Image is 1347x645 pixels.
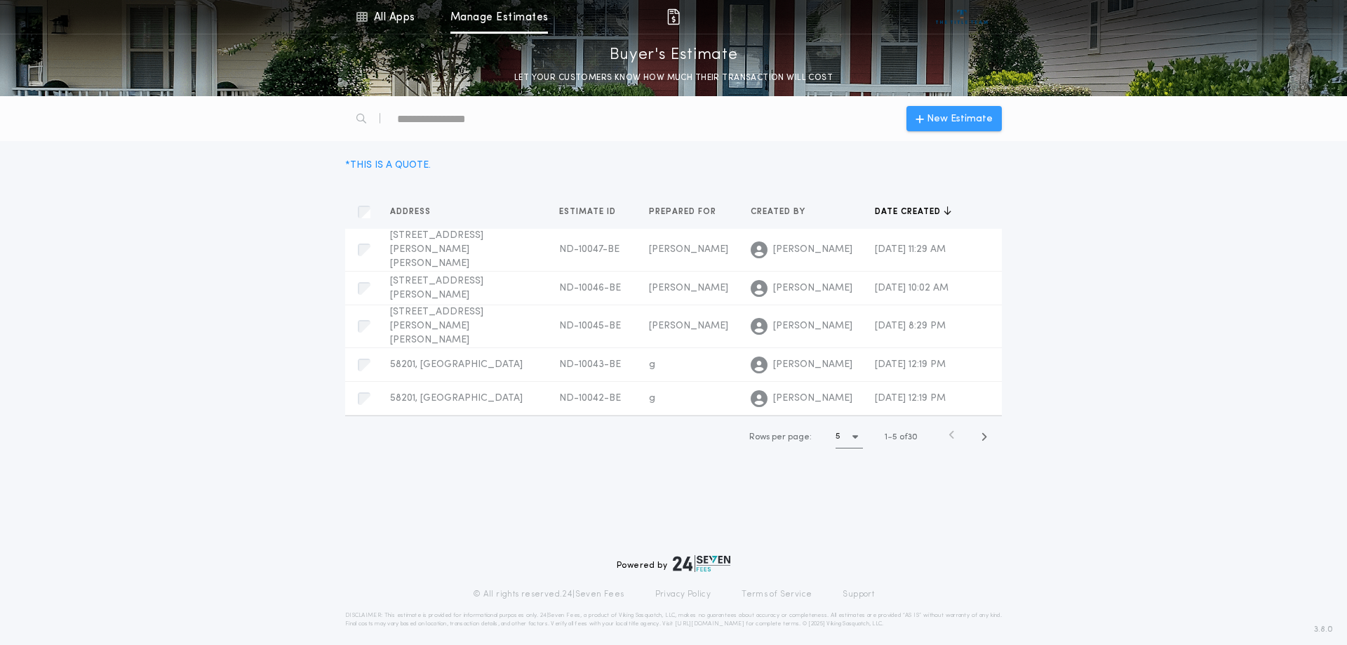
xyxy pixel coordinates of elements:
[390,359,523,370] span: 58201, [GEOGRAPHIC_DATA]
[899,431,918,444] span: of 30
[836,426,863,448] button: 5
[390,230,483,269] span: [STREET_ADDRESS][PERSON_NAME][PERSON_NAME]
[749,433,812,441] span: Rows per page:
[649,283,728,293] span: [PERSON_NAME]
[875,244,946,255] span: [DATE] 11:29 AM
[773,281,852,295] span: [PERSON_NAME]
[673,555,730,572] img: logo
[742,589,812,600] a: Terms of Service
[751,206,808,218] span: Created by
[559,205,626,219] button: Estimate ID
[892,433,897,441] span: 5
[875,359,946,370] span: [DATE] 12:19 PM
[649,393,655,404] span: g
[617,555,730,572] div: Powered by
[500,71,847,85] p: LET YOUR CUSTOMERS KNOW HOW MUCH THEIR TRANSACTION WILL COST
[390,206,434,218] span: Address
[559,283,621,293] span: ND-10046-BE
[649,244,728,255] span: [PERSON_NAME]
[875,321,946,331] span: [DATE] 8:29 PM
[649,321,728,331] span: [PERSON_NAME]
[559,244,619,255] span: ND-10047-BE
[927,112,993,126] span: New Estimate
[875,205,951,219] button: Date created
[936,10,989,24] img: vs-icon
[1314,623,1333,636] span: 3.8.0
[875,206,944,218] span: Date created
[843,589,874,600] a: Support
[390,276,483,300] span: [STREET_ADDRESS][PERSON_NAME]
[675,621,744,627] a: [URL][DOMAIN_NAME]
[875,393,946,404] span: [DATE] 12:19 PM
[559,321,621,331] span: ND-10045-BE
[345,611,1002,628] p: DISCLAIMER: This estimate is provided for informational purposes only. 24|Seven Fees, a product o...
[559,359,621,370] span: ND-10043-BE
[773,392,852,406] span: [PERSON_NAME]
[885,433,887,441] span: 1
[649,206,719,218] span: Prepared for
[751,205,816,219] button: Created by
[773,319,852,333] span: [PERSON_NAME]
[773,358,852,372] span: [PERSON_NAME]
[390,205,441,219] button: Address
[390,307,483,345] span: [STREET_ADDRESS][PERSON_NAME][PERSON_NAME]
[559,206,619,218] span: Estimate ID
[836,430,840,444] h1: 5
[345,158,431,173] div: * THIS IS A QUOTE.
[390,393,523,404] span: 58201, [GEOGRAPHIC_DATA]
[610,44,738,67] p: Buyer's Estimate
[655,589,711,600] a: Privacy Policy
[906,106,1002,131] button: New Estimate
[773,243,852,257] span: [PERSON_NAME]
[559,393,621,404] span: ND-10042-BE
[649,359,655,370] span: g
[875,283,949,293] span: [DATE] 10:02 AM
[665,8,682,25] img: img
[473,589,624,600] p: © All rights reserved. 24|Seven Fees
